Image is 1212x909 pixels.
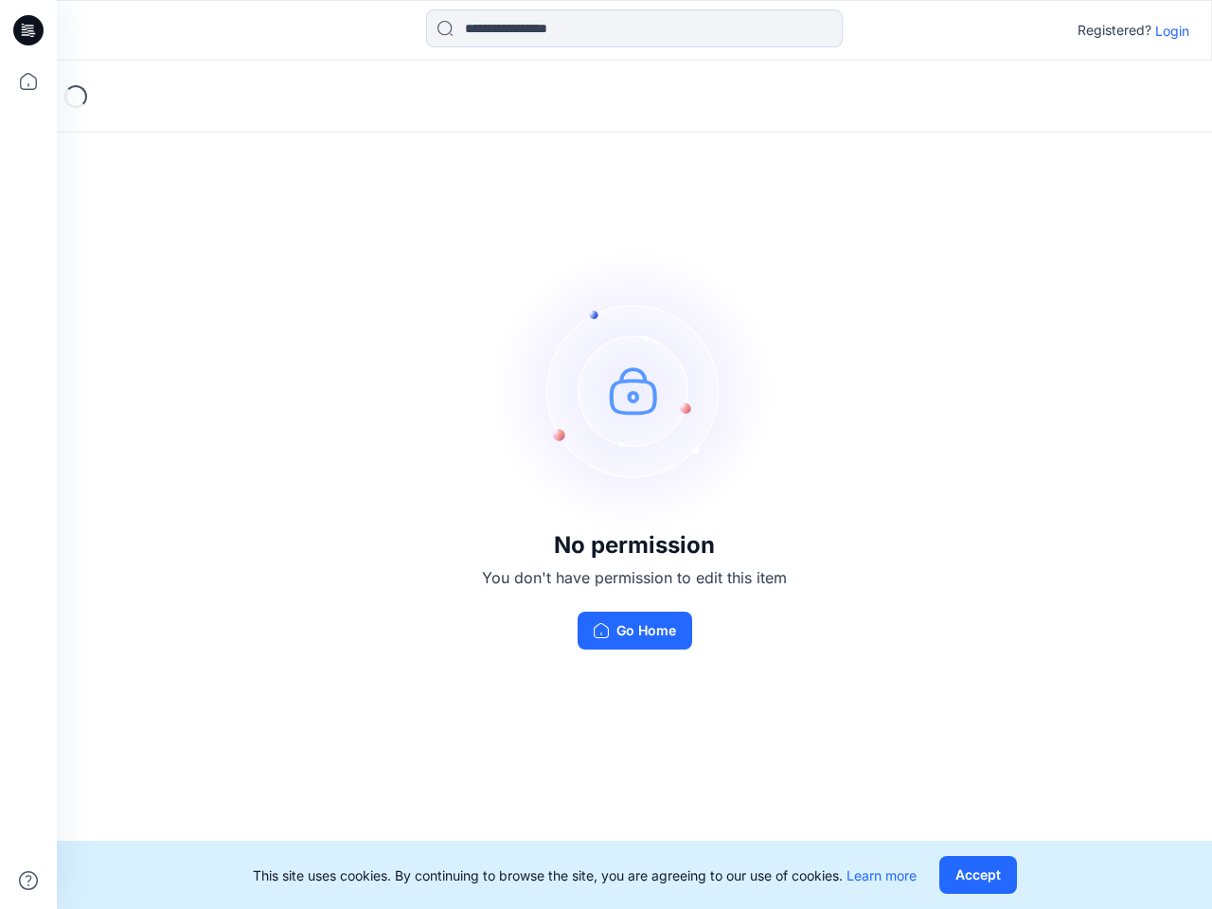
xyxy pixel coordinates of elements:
[253,865,917,885] p: This site uses cookies. By continuing to browse the site, you are agreeing to our use of cookies.
[939,856,1017,894] button: Accept
[1155,21,1189,41] p: Login
[578,612,692,650] button: Go Home
[492,248,776,532] img: no-perm.svg
[1078,19,1151,42] p: Registered?
[482,532,787,559] h3: No permission
[482,566,787,589] p: You don't have permission to edit this item
[847,867,917,883] a: Learn more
